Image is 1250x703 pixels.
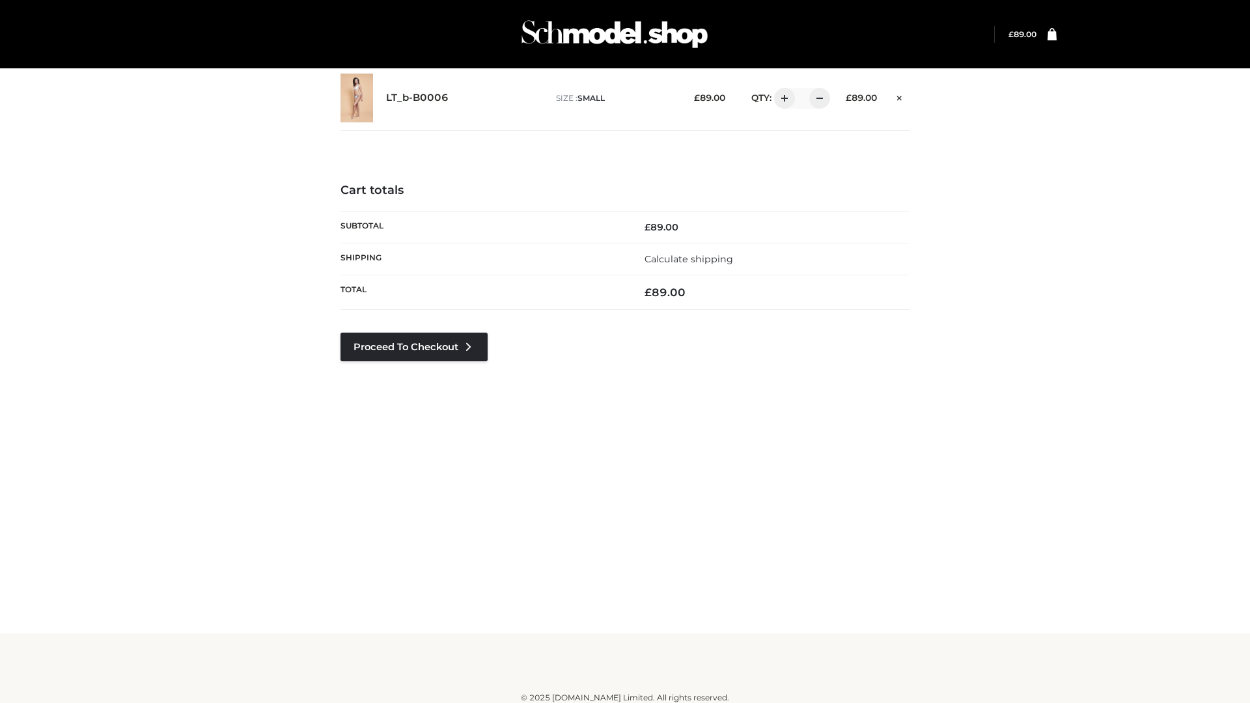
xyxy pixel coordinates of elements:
bdi: 89.00 [645,221,678,233]
div: QTY: [738,88,826,109]
bdi: 89.00 [1008,29,1036,39]
th: Shipping [340,243,625,275]
span: SMALL [577,93,605,103]
span: £ [1008,29,1014,39]
bdi: 89.00 [694,92,725,103]
th: Total [340,275,625,310]
a: £89.00 [1008,29,1036,39]
bdi: 89.00 [645,286,686,299]
a: Remove this item [890,88,910,105]
a: Proceed to Checkout [340,333,488,361]
span: £ [645,221,650,233]
a: LT_b-B0006 [386,92,449,104]
h4: Cart totals [340,184,910,198]
a: Calculate shipping [645,253,733,265]
span: £ [645,286,652,299]
th: Subtotal [340,211,625,243]
img: Schmodel Admin 964 [517,8,712,60]
span: £ [694,92,700,103]
p: size : [556,92,674,104]
span: £ [846,92,852,103]
bdi: 89.00 [846,92,877,103]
